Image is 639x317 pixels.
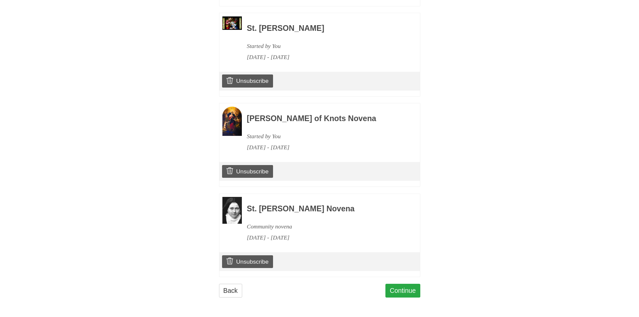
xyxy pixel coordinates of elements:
img: Novena image [222,16,242,30]
a: Unsubscribe [222,165,273,178]
div: [DATE] - [DATE] [247,232,402,243]
div: [DATE] - [DATE] [247,52,402,63]
img: Novena image [222,197,242,224]
a: Back [219,284,242,298]
div: [DATE] - [DATE] [247,142,402,153]
div: Community novena [247,221,402,232]
h3: St. [PERSON_NAME] Novena [247,205,402,213]
h3: [PERSON_NAME] of Knots Novena [247,114,402,123]
img: Novena image [222,107,242,136]
div: Started by You [247,41,402,52]
a: Unsubscribe [222,74,273,87]
div: Started by You [247,131,402,142]
a: Unsubscribe [222,255,273,268]
h3: St. [PERSON_NAME] [247,24,402,33]
a: Continue [385,284,420,298]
